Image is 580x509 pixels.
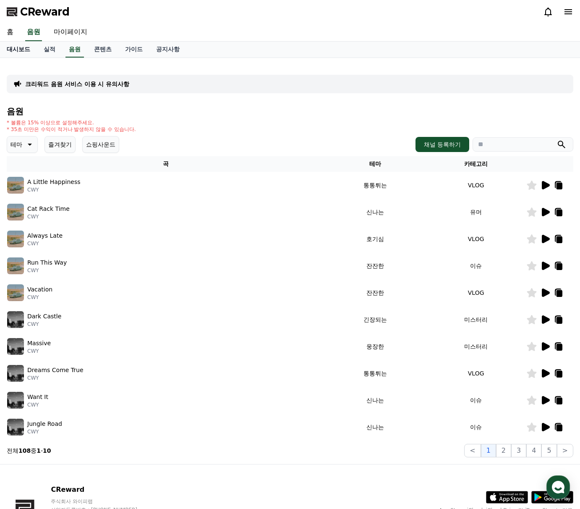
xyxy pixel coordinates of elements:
[27,393,48,401] p: Want It
[55,266,108,287] a: 대화
[27,420,62,428] p: Jungle Road
[7,204,24,220] img: music
[77,279,87,286] span: 대화
[7,257,24,274] img: music
[20,5,70,18] span: CReward
[26,279,31,286] span: 홈
[27,231,63,240] p: Always Late
[7,5,70,18] a: CReward
[27,339,51,348] p: Massive
[526,444,541,457] button: 4
[27,285,52,294] p: Vacation
[27,312,61,321] p: Dark Castle
[7,156,325,172] th: 곡
[7,177,24,194] img: music
[325,199,426,226] td: 신나는
[426,360,526,387] td: VLOG
[557,444,573,457] button: >
[27,267,67,274] p: CWY
[37,447,41,454] strong: 1
[51,498,153,505] p: 주식회사 와이피랩
[25,80,129,88] a: 크리워드 음원 서비스 이용 시 유의사항
[27,321,61,328] p: CWY
[426,306,526,333] td: 미스터리
[130,279,140,286] span: 설정
[65,42,84,58] a: 음원
[325,172,426,199] td: 통통튀는
[27,428,62,435] p: CWY
[27,213,70,220] p: CWY
[27,375,84,381] p: CWY
[27,348,51,354] p: CWY
[25,24,42,41] a: 음원
[426,226,526,252] td: VLOG
[7,338,24,355] img: music
[325,226,426,252] td: 호기심
[27,178,81,186] p: A Little Happiness
[82,136,119,153] button: 쇼핑사운드
[426,333,526,360] td: 미스터리
[496,444,511,457] button: 2
[7,126,136,133] p: * 35초 미만은 수익이 적거나 발생하지 않을 수 있습니다.
[415,137,469,152] button: 채널 등록하기
[481,444,496,457] button: 1
[7,136,38,153] button: 테마
[325,279,426,306] td: 잔잔한
[27,258,67,267] p: Run This Way
[325,414,426,441] td: 신나는
[27,401,48,408] p: CWY
[7,231,24,247] img: music
[7,419,24,436] img: music
[426,414,526,441] td: 이슈
[3,266,55,287] a: 홈
[149,42,186,58] a: 공지사항
[7,284,24,301] img: music
[426,199,526,226] td: 유머
[27,240,63,247] p: CWY
[27,205,70,213] p: Cat Rack Time
[108,266,161,287] a: 설정
[47,24,94,41] a: 마이페이지
[44,136,76,153] button: 즐겨찾기
[464,444,481,457] button: <
[325,156,426,172] th: 테마
[27,294,52,301] p: CWY
[325,360,426,387] td: 통통튀는
[7,107,573,116] h4: 음원
[118,42,149,58] a: 가이드
[325,306,426,333] td: 긴장되는
[27,186,81,193] p: CWY
[426,387,526,414] td: 이슈
[426,156,526,172] th: 카테고리
[10,139,22,150] p: 테마
[27,366,84,375] p: Dreams Come True
[37,42,62,58] a: 실적
[7,446,51,455] p: 전체 중 -
[426,279,526,306] td: VLOG
[7,119,136,126] p: * 볼륨은 15% 이상으로 설정해주세요.
[426,172,526,199] td: VLOG
[511,444,526,457] button: 3
[7,392,24,409] img: music
[325,387,426,414] td: 신나는
[7,311,24,328] img: music
[541,444,556,457] button: 5
[18,447,31,454] strong: 108
[325,252,426,279] td: 잔잔한
[325,333,426,360] td: 웅장한
[43,447,51,454] strong: 10
[426,252,526,279] td: 이슈
[7,365,24,382] img: music
[51,485,153,495] p: CReward
[87,42,118,58] a: 콘텐츠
